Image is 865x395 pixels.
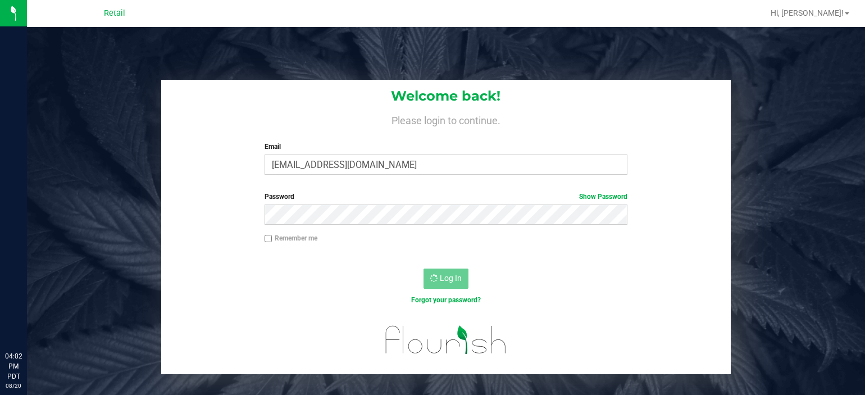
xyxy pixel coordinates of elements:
[5,351,22,382] p: 04:02 PM PDT
[265,142,627,152] label: Email
[161,112,731,126] h4: Please login to continue.
[161,89,731,103] h1: Welcome back!
[375,317,517,363] img: flourish_logo.svg
[265,235,272,243] input: Remember me
[411,296,481,304] a: Forgot your password?
[424,269,468,289] button: Log In
[5,382,22,390] p: 08/20
[579,193,627,201] a: Show Password
[265,233,317,243] label: Remember me
[104,8,125,18] span: Retail
[440,274,462,283] span: Log In
[771,8,844,17] span: Hi, [PERSON_NAME]!
[265,193,294,201] span: Password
